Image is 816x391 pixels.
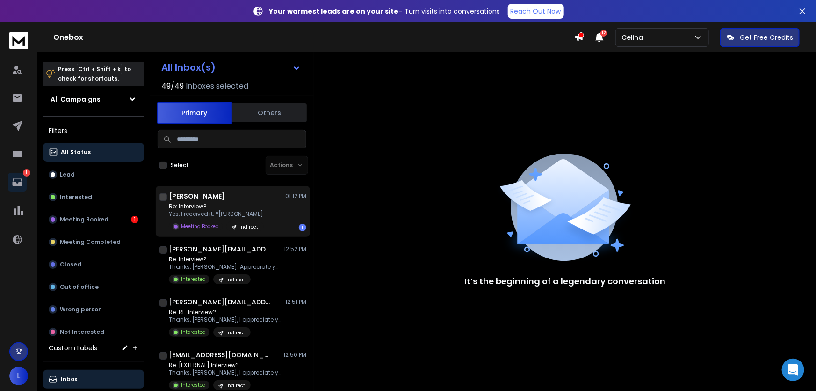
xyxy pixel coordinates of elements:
a: 1 [8,173,27,192]
p: Interested [181,276,206,283]
button: Closed [43,255,144,274]
p: Thanks, [PERSON_NAME]. Appreciate your interest. Would [169,263,281,271]
h1: [PERSON_NAME] [169,192,225,201]
p: Interested [181,329,206,336]
p: Get Free Credits [740,33,793,42]
button: Meeting Completed [43,233,144,251]
p: Lead [60,171,75,178]
span: Ctrl + Shift + k [77,64,122,74]
p: 01:12 PM [285,192,306,200]
div: 1 [299,224,306,231]
p: Inbox [61,376,77,383]
p: Thanks, [PERSON_NAME], I appreciate your [169,369,281,376]
p: Re: [EXTERNAL] Interview? [169,361,281,369]
p: 1 [23,169,30,177]
span: 49 / 49 [161,81,184,92]
p: 12:50 PM [283,351,306,359]
button: Wrong person [43,300,144,319]
strong: Your warmest leads are on your site [269,7,399,16]
button: L [9,367,28,385]
p: Re: RE: Interview? [169,309,281,316]
h1: All Inbox(s) [161,63,216,72]
p: Thanks, [PERSON_NAME], I appreciate your [169,316,281,324]
h3: Filters [43,124,144,137]
p: Yes, I received it. *[PERSON_NAME] [169,210,264,218]
p: Meeting Booked [181,223,219,230]
p: All Status [61,148,91,156]
span: 12 [600,30,607,37]
button: Out of office [43,278,144,296]
p: Meeting Completed [60,238,121,246]
p: Indirect [239,223,258,230]
button: Lead [43,165,144,184]
button: Primary [157,102,232,124]
h1: [PERSON_NAME][EMAIL_ADDRESS][PERSON_NAME][DOMAIN_NAME] [169,297,272,307]
p: Out of office [60,283,99,291]
p: Indirect [226,382,245,389]
p: Not Interested [60,328,104,336]
h1: Onebox [53,32,574,43]
label: Select [171,162,189,169]
p: It’s the beginning of a legendary conversation [465,275,666,288]
p: Indirect [226,329,245,336]
p: Interested [181,382,206,389]
p: Wrong person [60,306,102,313]
p: – Turn visits into conversations [269,7,500,16]
button: Inbox [43,370,144,389]
h3: Inboxes selected [186,81,248,92]
p: Re: Interview? [169,203,264,210]
p: Closed [60,261,81,268]
div: Open Intercom Messenger [782,359,804,381]
p: Meeting Booked [60,216,108,223]
button: Not Interested [43,323,144,341]
p: Reach Out Now [511,7,561,16]
p: Indirect [226,276,245,283]
button: Get Free Credits [720,28,800,47]
p: 12:51 PM [285,298,306,306]
a: Reach Out Now [508,4,564,19]
button: Meeting Booked1 [43,210,144,229]
p: Re: Interview? [169,256,281,263]
p: Press to check for shortcuts. [58,65,131,83]
img: logo [9,32,28,49]
div: 1 [131,216,138,223]
h1: [EMAIL_ADDRESS][DOMAIN_NAME] [169,350,272,360]
button: All Campaigns [43,90,144,109]
button: All Inbox(s) [154,58,308,77]
p: 12:52 PM [284,245,306,253]
p: Interested [60,193,92,201]
button: Interested [43,188,144,207]
button: All Status [43,143,144,162]
h3: Custom Labels [49,343,97,353]
h1: All Campaigns [51,95,101,104]
button: Others [232,103,307,123]
h1: [PERSON_NAME][EMAIL_ADDRESS][PERSON_NAME][DOMAIN_NAME] [169,244,272,254]
p: Celina [621,33,647,42]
